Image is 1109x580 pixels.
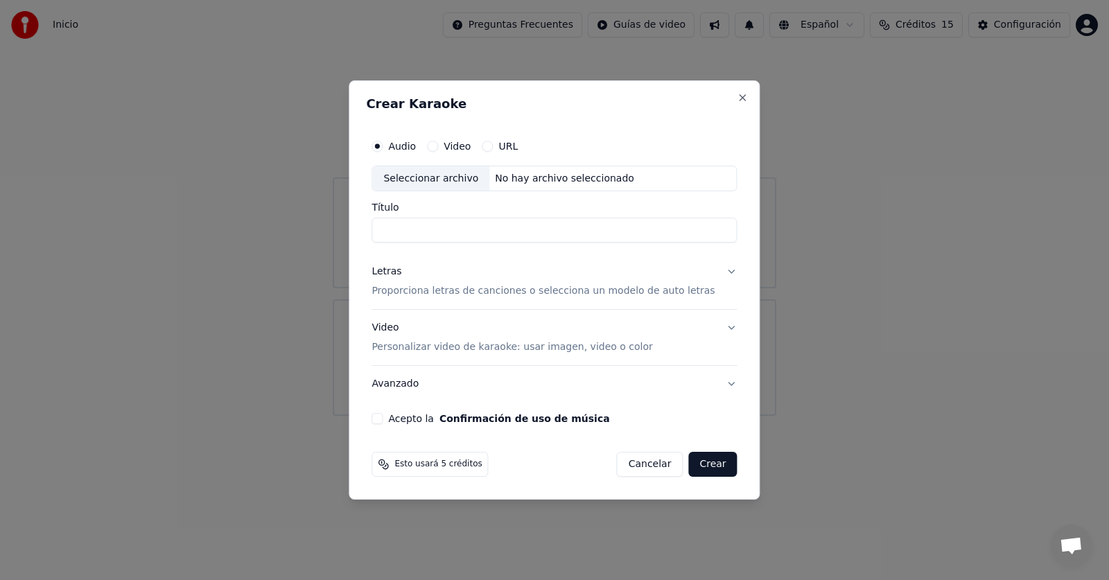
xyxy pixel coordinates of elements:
span: Esto usará 5 créditos [394,459,482,470]
button: Crear [688,452,737,477]
button: LetrasProporciona letras de canciones o selecciona un modelo de auto letras [372,254,737,310]
p: Personalizar video de karaoke: usar imagen, video o color [372,340,652,354]
p: Proporciona letras de canciones o selecciona un modelo de auto letras [372,285,715,299]
label: Audio [388,141,416,151]
button: Cancelar [617,452,683,477]
label: Título [372,203,737,213]
div: No hay archivo seleccionado [489,172,640,186]
div: Letras [372,265,401,279]
button: Acepto la [439,414,610,423]
label: Acepto la [388,414,609,423]
label: Video [444,141,471,151]
button: Avanzado [372,366,737,402]
div: Seleccionar archivo [372,166,489,191]
button: VideoPersonalizar video de karaoke: usar imagen, video o color [372,310,737,366]
h2: Crear Karaoke [366,98,742,110]
div: Video [372,322,652,355]
label: URL [498,141,518,151]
